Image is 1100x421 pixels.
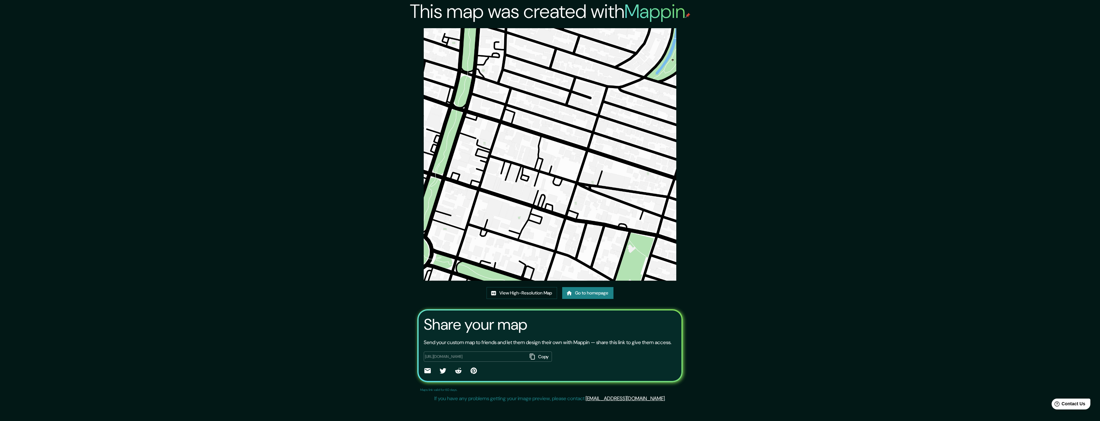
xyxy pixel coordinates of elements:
[487,287,557,299] a: View High-Resolution Map
[1043,396,1093,414] iframe: Help widget launcher
[586,395,665,402] a: [EMAIL_ADDRESS][DOMAIN_NAME]
[434,395,666,402] p: If you have any problems getting your image preview, please contact .
[424,316,527,334] h3: Share your map
[420,387,457,392] p: Maps link valid for 60 days.
[424,339,671,346] p: Send your custom map to friends and let them design their own with Mappin — share this link to gi...
[527,351,552,362] button: Copy
[424,28,676,281] img: created-map
[562,287,613,299] a: Go to homepage
[685,13,690,18] img: mappin-pin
